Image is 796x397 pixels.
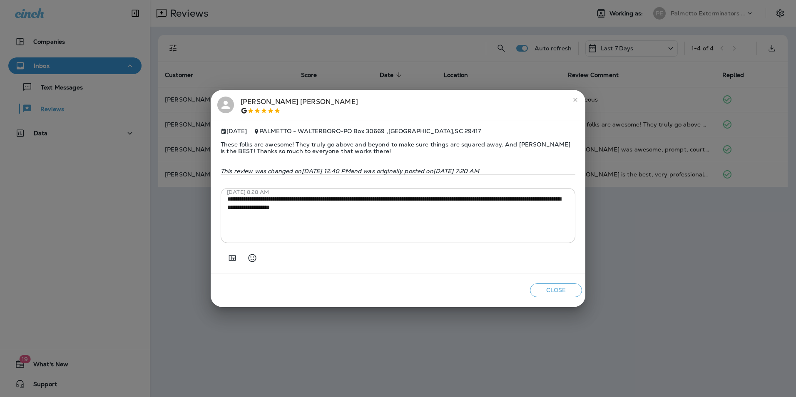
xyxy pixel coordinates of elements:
[244,250,261,266] button: Select an emoji
[221,128,247,135] span: [DATE]
[530,283,582,297] button: Close
[221,168,575,174] p: This review was changed on [DATE] 12:40 PM
[241,97,358,114] div: [PERSON_NAME] [PERSON_NAME]
[221,134,575,161] span: These folks are awesome! They truly go above and beyond to make sure things are squared away. And...
[259,127,481,135] span: PALMETTO - WALTERBORO - PO Box 30669 , [GEOGRAPHIC_DATA] , SC 29417
[569,93,582,107] button: close
[224,250,241,266] button: Add in a premade template
[351,167,480,175] span: and was originally posted on [DATE] 7:20 AM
